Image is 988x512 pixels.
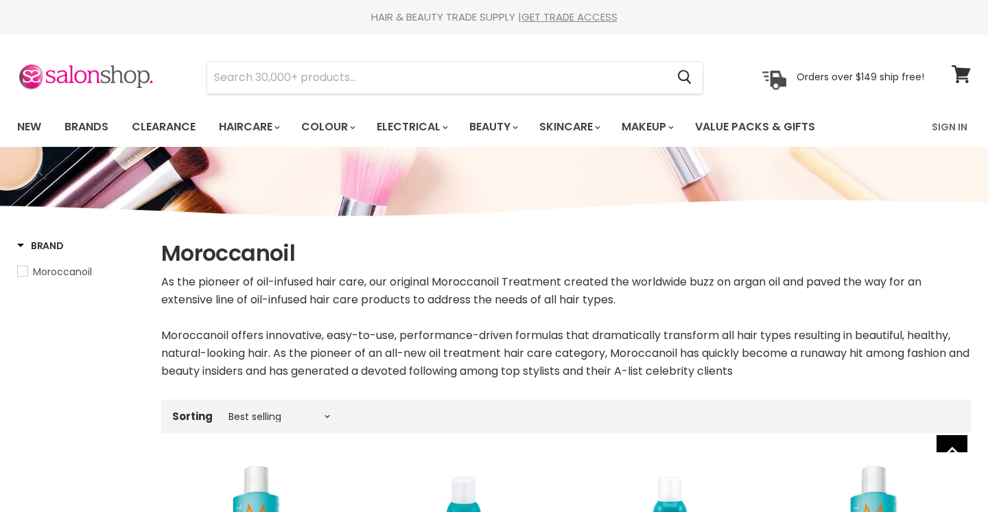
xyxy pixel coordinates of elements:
a: New [7,113,51,141]
div: As the pioneer of oil-infused hair care, our original Moroccanoil Treatment created the worldwide... [161,273,971,380]
p: Orders over $149 ship free! [797,71,924,83]
a: Skincare [529,113,609,141]
button: Search [666,62,703,93]
form: Product [207,61,703,94]
h1: Moroccanoil [161,239,971,268]
input: Search [207,62,666,93]
label: Sorting [172,410,213,422]
a: Moroccanoil [17,264,144,279]
a: Brands [54,113,119,141]
a: Electrical [366,113,456,141]
a: GET TRADE ACCESS [521,10,617,24]
span: Moroccanoil [33,265,92,279]
a: Haircare [209,113,288,141]
a: Beauty [459,113,526,141]
a: Value Packs & Gifts [685,113,825,141]
h3: Brand [17,239,64,253]
a: Clearance [121,113,206,141]
a: Makeup [611,113,682,141]
a: Colour [291,113,364,141]
ul: Main menu [7,107,875,147]
a: Sign In [924,113,976,141]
